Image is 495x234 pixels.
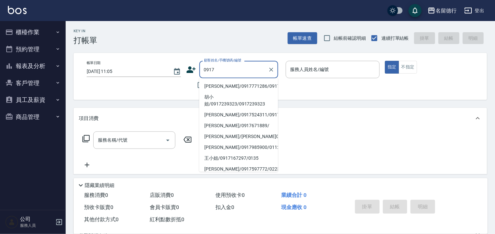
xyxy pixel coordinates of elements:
button: 報表及分析 [3,58,63,75]
button: 帳單速查 [288,32,317,44]
span: 預收卡販賣 0 [84,204,113,210]
li: [PERSON_NAME]/0917985900/011234 [199,142,278,153]
h2: Key In [74,29,97,33]
span: 扣入金 0 [215,204,234,210]
span: 紅利點數折抵 0 [150,216,184,222]
p: 隱藏業績明細 [85,182,114,189]
li: [PERSON_NAME]/0917597772/0223 [199,164,278,175]
button: 指定 [385,61,399,74]
button: 客戶管理 [3,75,63,92]
li: 胡小姐/0917239323/0917239323 [199,92,278,109]
span: 業績合計 0 [281,192,306,198]
li: [PERSON_NAME]/0917524311/0917524311 [199,109,278,120]
li: [PERSON_NAME]/0917671889/ [199,120,278,131]
button: 商品管理 [3,108,63,126]
span: 服務消費 0 [84,192,108,198]
span: 會員卡販賣 0 [150,204,179,210]
span: 結帳前確認明細 [334,35,366,42]
button: save [409,4,422,17]
h3: 打帳單 [74,36,97,45]
li: [PERSON_NAME]/[PERSON_NAME]010917/010917 [199,131,278,142]
label: 顧客姓名/手機號碼/編號 [204,58,241,63]
button: Open [163,135,173,146]
p: 服務人員 [20,222,54,228]
span: 現金應收 0 [281,204,306,210]
span: 連續打單結帳 [381,35,409,42]
button: Clear [267,65,276,74]
span: 其他付款方式 0 [84,216,119,222]
span: 使用預收卡 0 [215,192,245,198]
img: Person [5,216,18,229]
button: 預約管理 [3,41,63,58]
li: [PERSON_NAME]/0917771286/0917771286 [199,81,278,92]
span: 店販消費 0 [150,192,174,198]
p: 項目消費 [79,115,99,122]
label: 帳單日期 [87,60,101,65]
button: 不指定 [399,61,417,74]
button: Choose date, selected date is 2025-10-07 [169,64,185,80]
div: 項目消費 [74,108,487,129]
li: 王小姐/0917167297/0135 [199,153,278,164]
img: Logo [8,6,27,14]
div: 名留德行 [436,7,457,15]
button: 員工及薪資 [3,91,63,108]
button: 登出 [462,5,487,17]
input: YYYY/MM/DD hh:mm [87,66,167,77]
button: 櫃檯作業 [3,24,63,41]
h5: 公司 [20,216,54,222]
button: 名留德行 [425,4,459,17]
